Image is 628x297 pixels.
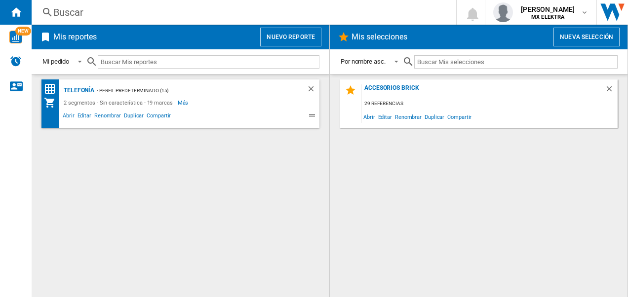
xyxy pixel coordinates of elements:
[350,28,410,46] h2: Mis selecciones
[15,27,31,36] span: NEW
[341,58,386,65] div: Por nombre asc.
[51,28,99,46] h2: Mis reportes
[393,110,423,123] span: Renombrar
[93,111,122,123] span: Renombrar
[98,55,319,69] input: Buscar Mis reportes
[362,84,605,98] div: Accesorios Brick
[145,111,172,123] span: Compartir
[61,84,94,97] div: Telefonía
[493,2,513,22] img: profile.jpg
[521,4,575,14] span: [PERSON_NAME]
[61,111,76,123] span: Abrir
[94,84,287,97] div: - Perfil predeterminado (15)
[423,110,446,123] span: Duplicar
[307,84,319,97] div: Borrar
[76,111,93,123] span: Editar
[362,98,618,110] div: 29 referencias
[53,5,431,19] div: Buscar
[446,110,473,123] span: Compartir
[42,58,69,65] div: Mi pedido
[9,31,22,43] img: wise-card.svg
[10,55,22,67] img: alerts-logo.svg
[377,110,393,123] span: Editar
[362,110,377,123] span: Abrir
[178,97,190,109] span: Más
[44,97,61,109] div: Mi colección
[61,97,178,109] div: 2 segmentos - Sin característica - 19 marcas
[122,111,145,123] span: Duplicar
[44,83,61,95] div: Matriz de precios
[605,84,618,98] div: Borrar
[531,14,564,20] b: MX ELEKTRA
[260,28,321,46] button: Nuevo reporte
[414,55,618,69] input: Buscar Mis selecciones
[553,28,620,46] button: Nueva selección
